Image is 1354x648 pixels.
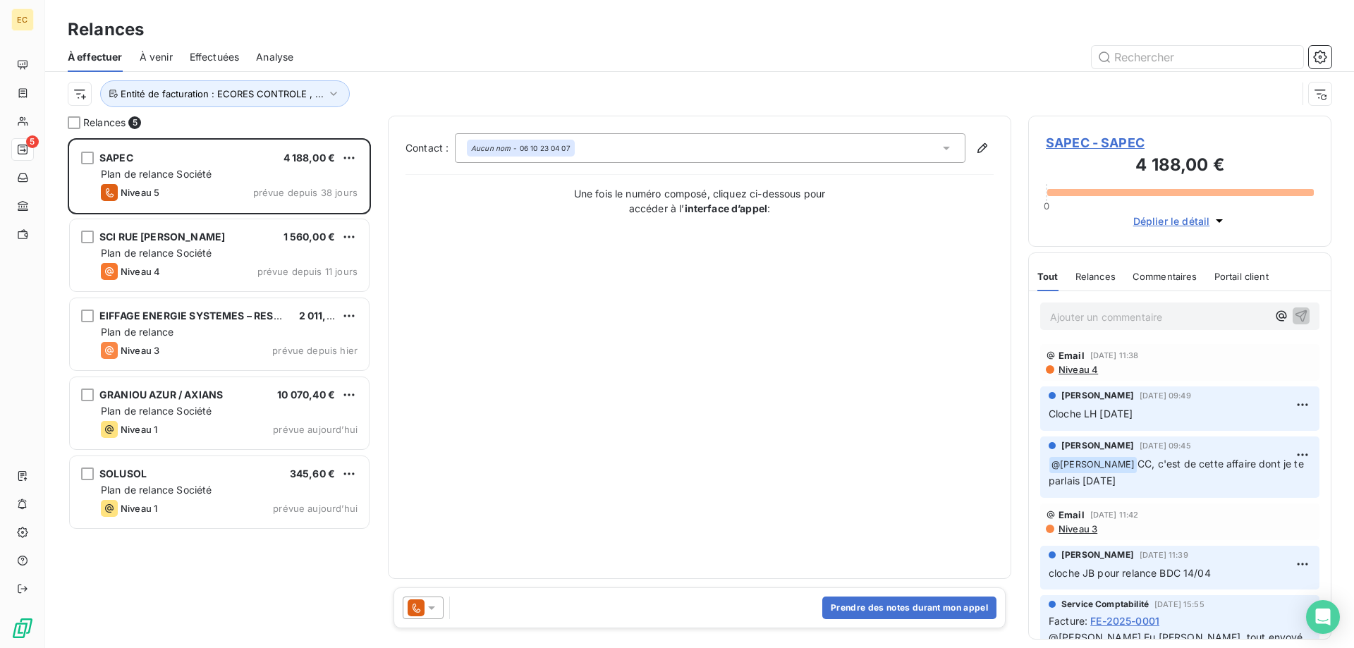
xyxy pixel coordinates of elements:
span: Relances [1075,271,1116,282]
span: SAPEC - SAPEC [1046,133,1314,152]
span: [PERSON_NAME] [1061,549,1134,561]
span: Déplier le détail [1133,214,1210,228]
h3: 4 188,00 € [1046,152,1314,181]
span: Niveau 4 [1057,364,1098,375]
span: [DATE] 09:49 [1140,391,1191,400]
span: [PERSON_NAME] [1061,389,1134,402]
span: Niveau 5 [121,187,159,198]
span: Tout [1037,271,1059,282]
a: 5 [11,138,33,161]
span: À venir [140,50,173,64]
span: 0 [1044,200,1049,212]
span: 1 560,00 € [283,231,336,243]
span: GRANIOU AZUR / AXIANS [99,389,223,401]
span: Service Comptabilité [1061,598,1149,611]
button: Prendre des notes durant mon appel [822,597,996,619]
span: [DATE] 11:39 [1140,551,1188,559]
div: Open Intercom Messenger [1306,600,1340,634]
strong: interface d’appel [685,202,768,214]
button: Entité de facturation : ECORES CONTROLE , ... [100,80,350,107]
span: Analyse [256,50,293,64]
span: @ [PERSON_NAME] [1049,457,1137,473]
p: Une fois le numéro composé, cliquez ci-dessous pour accéder à l’ : [559,186,841,216]
span: [DATE] 15:55 [1154,600,1204,609]
span: EIFFAGE ENERGIE SYSTEMES – RESEAU MOBILE SUD [99,310,358,322]
span: Niveau 1 [121,424,157,435]
span: [PERSON_NAME] [1061,439,1134,452]
span: 5 [26,135,39,148]
span: [DATE] 11:42 [1090,511,1139,519]
span: SAPEC [99,152,133,164]
span: prévue aujourd’hui [273,424,358,435]
span: prévue depuis hier [272,345,358,356]
span: Plan de relance Société [101,484,212,496]
span: 4 188,00 € [283,152,336,164]
span: Cloche LH [DATE] [1049,408,1133,420]
span: prévue depuis 38 jours [253,187,358,198]
span: SCI RUE [PERSON_NAME] [99,231,225,243]
div: - 06 10 23 04 07 [471,143,571,153]
span: CC, c'est de cette affaire dont je te parlais [DATE] [1049,458,1307,487]
span: 10 070,40 € [277,389,335,401]
span: 345,60 € [290,467,335,479]
span: Portail client [1214,271,1269,282]
span: cloche JB pour relance BDC 14/04 [1049,567,1211,579]
span: Plan de relance Société [101,405,212,417]
h3: Relances [68,17,144,42]
span: 5 [128,116,141,129]
img: Logo LeanPay [11,617,34,640]
span: [DATE] 11:38 [1090,351,1139,360]
span: 2 011,20 € [299,310,349,322]
span: prévue aujourd’hui [273,503,358,514]
span: Email [1059,509,1085,520]
label: Contact : [405,141,455,155]
span: Plan de relance Société [101,168,212,180]
span: Niveau 4 [121,266,160,277]
span: FE-2025-0001 [1090,613,1159,628]
span: Niveau 1 [121,503,157,514]
em: Aucun nom [471,143,511,153]
span: Niveau 3 [1057,523,1097,534]
span: [DATE] 09:45 [1140,441,1191,450]
button: Déplier le détail [1129,213,1231,229]
span: prévue depuis 11 jours [257,266,358,277]
span: À effectuer [68,50,123,64]
input: Rechercher [1092,46,1303,68]
span: Niveau 3 [121,345,159,356]
span: SOLUSOL [99,467,147,479]
span: Entité de facturation : ECORES CONTROLE , ... [121,88,324,99]
div: grid [68,138,371,648]
div: EC [11,8,34,31]
span: Plan de relance [101,326,173,338]
span: Relances [83,116,126,130]
span: Effectuées [190,50,240,64]
span: Email [1059,350,1085,361]
span: Plan de relance Société [101,247,212,259]
span: Facture : [1049,613,1087,628]
span: Commentaires [1133,271,1197,282]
